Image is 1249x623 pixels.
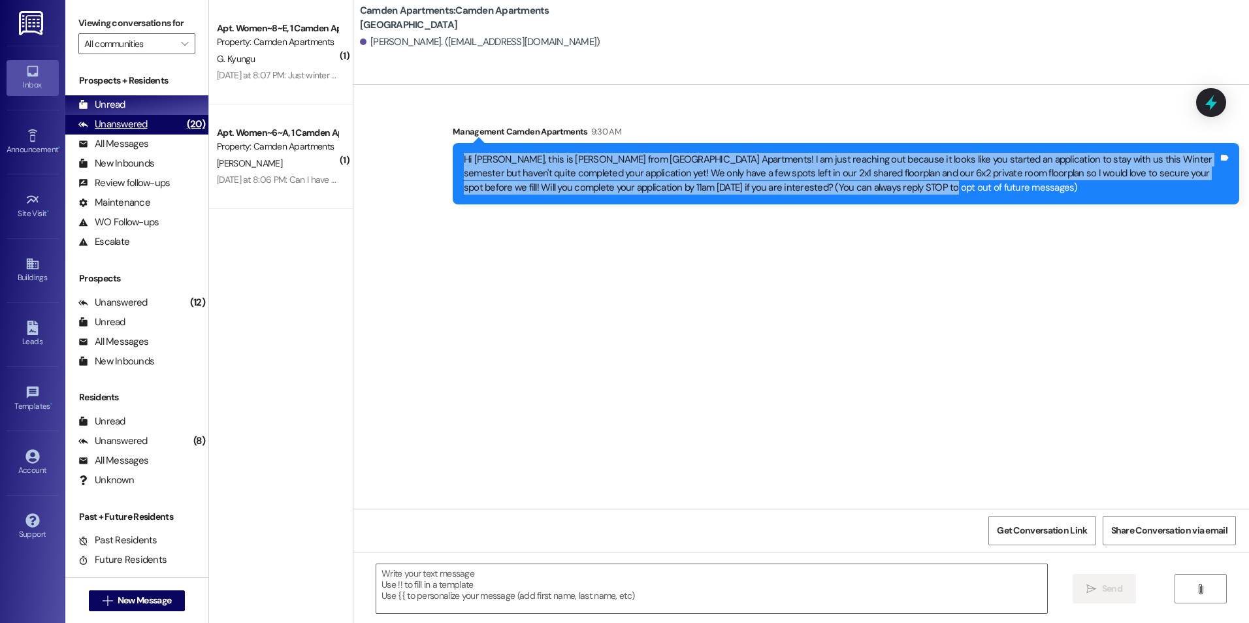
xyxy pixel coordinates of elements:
[217,126,338,140] div: Apt. Women~6~A, 1 Camden Apartments - Women
[78,355,154,368] div: New Inbounds
[50,400,52,409] span: •
[217,53,255,65] span: G. Kyungu
[89,590,186,611] button: New Message
[7,445,59,481] a: Account
[78,196,150,210] div: Maintenance
[997,524,1087,537] span: Get Conversation Link
[78,454,148,468] div: All Messages
[78,434,148,448] div: Unanswered
[78,176,170,190] div: Review follow-ups
[187,293,208,313] div: (12)
[217,140,338,153] div: Property: Camden Apartments
[360,35,600,49] div: [PERSON_NAME]. ([EMAIL_ADDRESS][DOMAIN_NAME])
[7,253,59,288] a: Buildings
[118,594,171,607] span: New Message
[78,98,125,112] div: Unread
[7,381,59,417] a: Templates •
[84,33,174,54] input: All communities
[360,4,621,32] b: Camden Apartments: Camden Apartments [GEOGRAPHIC_DATA]
[19,11,46,35] img: ResiDesk Logo
[7,189,59,224] a: Site Visit •
[78,415,125,428] div: Unread
[78,473,134,487] div: Unknown
[217,22,338,35] div: Apt. Women~8~E, 1 Camden Apartments - Women
[464,153,1218,195] div: Hi [PERSON_NAME], this is [PERSON_NAME] from [GEOGRAPHIC_DATA] Apartments! I am just reaching out...
[1195,584,1205,594] i: 
[217,174,585,185] div: [DATE] at 8:06 PM: Can I have a roommate pick up my parking pass, I will not be around to grab it.
[184,114,208,135] div: (20)
[78,335,148,349] div: All Messages
[78,118,148,131] div: Unanswered
[78,315,125,329] div: Unread
[65,272,208,285] div: Prospects
[65,391,208,404] div: Residents
[181,39,188,49] i: 
[217,157,282,169] span: [PERSON_NAME]
[58,143,60,152] span: •
[78,296,148,310] div: Unanswered
[7,317,59,352] a: Leads
[78,235,129,249] div: Escalate
[78,137,148,151] div: All Messages
[1111,524,1227,537] span: Share Conversation via email
[7,509,59,545] a: Support
[78,553,167,567] div: Future Residents
[78,216,159,229] div: WO Follow-ups
[103,596,112,606] i: 
[588,125,621,138] div: 9:30 AM
[1086,584,1096,594] i: 
[190,431,208,451] div: (8)
[217,35,338,49] div: Property: Camden Apartments
[217,69,444,81] div: [DATE] at 8:07 PM: Just winter and yes, I would need parking
[1073,574,1136,603] button: Send
[453,125,1239,143] div: Management Camden Apartments
[7,60,59,95] a: Inbox
[78,157,154,170] div: New Inbounds
[78,534,157,547] div: Past Residents
[47,207,49,216] span: •
[65,74,208,88] div: Prospects + Residents
[1102,582,1122,596] span: Send
[988,516,1095,545] button: Get Conversation Link
[1103,516,1236,545] button: Share Conversation via email
[78,13,195,33] label: Viewing conversations for
[65,510,208,524] div: Past + Future Residents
